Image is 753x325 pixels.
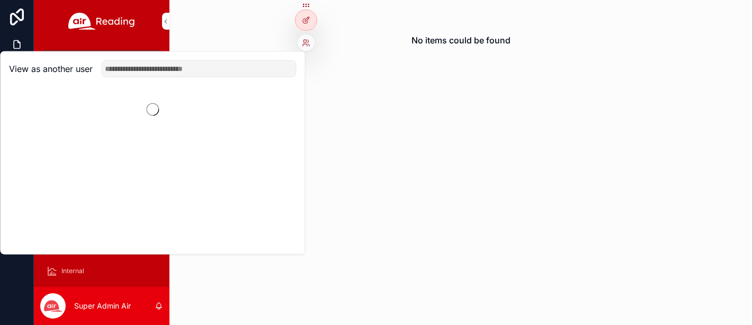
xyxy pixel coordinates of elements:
[9,62,93,75] h2: View as another user
[40,50,163,69] a: My Schedule
[40,261,163,281] a: Internal
[61,267,84,275] span: Internal
[34,42,169,287] div: scrollable content
[68,13,135,30] img: App logo
[74,301,131,311] p: Super Admin Air
[412,34,511,47] h2: No items could be found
